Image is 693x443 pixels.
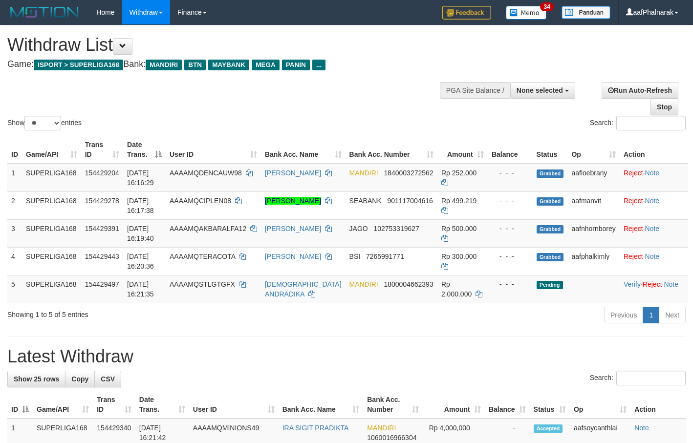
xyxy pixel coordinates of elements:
[34,60,123,70] span: ISPORT > SUPERLIGA168
[441,197,476,205] span: Rp 499.219
[567,247,620,275] td: aafphalkimly
[659,307,686,323] a: Next
[616,116,686,130] input: Search:
[127,169,154,187] span: [DATE] 16:16:29
[22,247,81,275] td: SUPERLIGA168
[279,391,364,419] th: Bank Acc. Name: activate to sort column ascending
[65,371,95,387] a: Copy
[14,375,59,383] span: Show 25 rows
[312,60,325,70] span: ...
[441,280,472,298] span: Rp 2.000.000
[384,280,433,288] span: Copy 1800004662393 to clipboard
[492,196,529,206] div: - - -
[437,136,488,164] th: Amount: activate to sort column ascending
[33,391,93,419] th: Game/API: activate to sort column ascending
[22,275,81,303] td: SUPERLIGA168
[492,168,529,178] div: - - -
[590,116,686,130] label: Search:
[567,136,620,164] th: Op: activate to sort column ascending
[127,253,154,270] span: [DATE] 16:20:36
[624,225,643,232] a: Reject
[7,391,33,419] th: ID: activate to sort column descending
[265,169,321,177] a: [PERSON_NAME]
[282,60,310,70] span: PANIN
[349,197,382,205] span: SEABANK
[620,219,688,247] td: ·
[645,169,660,177] a: Note
[170,169,242,177] span: AAAAMQDENCAUW98
[643,307,659,323] a: 1
[346,136,437,164] th: Bank Acc. Number: activate to sort column ascending
[71,375,88,383] span: Copy
[24,116,61,130] select: Showentries
[537,197,564,206] span: Grabbed
[101,375,115,383] span: CSV
[265,197,321,205] a: [PERSON_NAME]
[440,82,510,99] div: PGA Site Balance /
[604,307,643,323] a: Previous
[620,275,688,303] td: · ·
[349,280,378,288] span: MANDIRI
[441,225,476,232] span: Rp 500.000
[492,252,529,261] div: - - -
[530,391,570,419] th: Status: activate to sort column ascending
[7,136,22,164] th: ID
[510,82,575,99] button: None selected
[624,253,643,260] a: Reject
[349,253,361,260] span: BSI
[7,247,22,275] td: 4
[135,391,189,419] th: Date Trans.: activate to sort column ascending
[166,136,261,164] th: User ID: activate to sort column ascending
[81,136,123,164] th: Trans ID: activate to sort column ascending
[265,225,321,232] a: [PERSON_NAME]
[537,225,564,233] span: Grabbed
[624,280,641,288] a: Verify
[349,225,368,232] span: JAGO
[7,116,82,130] label: Show entries
[485,391,530,419] th: Balance: activate to sort column ascending
[634,424,649,432] a: Note
[93,391,135,419] th: Trans ID: activate to sort column ascending
[7,5,82,20] img: MOTION_logo.png
[123,136,166,164] th: Date Trans.: activate to sort column descending
[85,280,119,288] span: 154429497
[537,253,564,261] span: Grabbed
[534,424,563,433] span: Accepted
[85,169,119,177] span: 154429204
[488,136,533,164] th: Balance
[620,164,688,192] td: ·
[22,136,81,164] th: Game/API: activate to sort column ascending
[170,225,246,232] span: AAAAMQAKBARALFA12
[189,391,279,419] th: User ID: activate to sort column ascending
[184,60,206,70] span: BTN
[620,247,688,275] td: ·
[567,164,620,192] td: aafloebrany
[540,2,553,11] span: 34
[373,225,419,232] span: Copy 102753319627 to clipboard
[506,6,547,20] img: Button%20Memo.svg
[616,371,686,385] input: Search:
[441,253,476,260] span: Rp 300.000
[650,99,678,115] a: Stop
[261,136,346,164] th: Bank Acc. Name: activate to sort column ascending
[85,253,119,260] span: 154429443
[7,306,282,319] div: Showing 1 to 5 of 5 entries
[22,164,81,192] td: SUPERLIGA168
[7,371,65,387] a: Show 25 rows
[7,275,22,303] td: 5
[7,347,686,366] h1: Latest Withdraw
[624,169,643,177] a: Reject
[567,219,620,247] td: aafnhornborey
[590,371,686,385] label: Search:
[265,280,342,298] a: [DEMOGRAPHIC_DATA] ANDRADIKA
[170,253,235,260] span: AAAAMQTERACOTA
[664,280,678,288] a: Note
[624,197,643,205] a: Reject
[265,253,321,260] a: [PERSON_NAME]
[7,219,22,247] td: 3
[367,424,396,432] span: MANDIRI
[94,371,121,387] a: CSV
[170,280,235,288] span: AAAAMQSTLGTGFX
[7,191,22,219] td: 2
[22,191,81,219] td: SUPERLIGA168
